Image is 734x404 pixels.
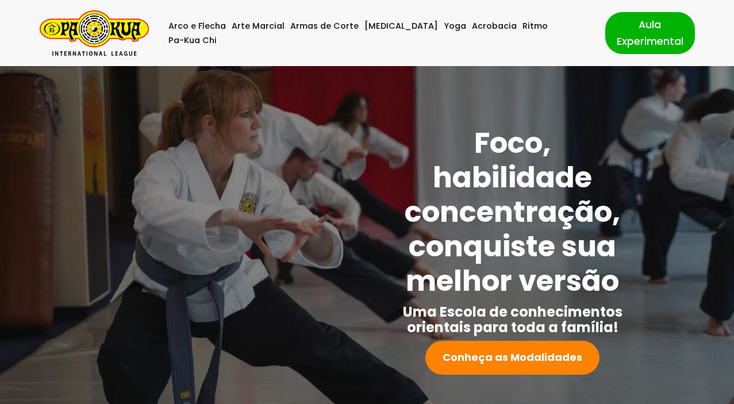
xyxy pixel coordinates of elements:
[522,19,548,33] a: Ritmo
[425,341,600,375] a: Conheça as Modalidades
[232,19,285,33] a: Arte Marcial
[405,122,620,301] strong: Foco, habilidade concentração, conquiste sua melhor versão
[443,350,582,364] strong: Conheça as Modalidades
[168,19,226,33] a: Arco e Flecha
[40,10,149,56] a: Pa-Kua Brasil Uma Escola de conhecimentos orientais para toda a família. Foco, habilidade concent...
[290,19,359,33] a: Armas de Corte
[605,12,695,53] a: Aula Experimental
[444,19,466,33] a: Yoga
[166,19,588,48] div: Menu primário
[168,33,217,48] a: Pa-Kua Chi
[403,302,622,337] strong: Uma Escola de conhecimentos orientais para toda a família!
[472,19,517,33] a: Acrobacia
[364,19,438,33] a: [MEDICAL_DATA]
